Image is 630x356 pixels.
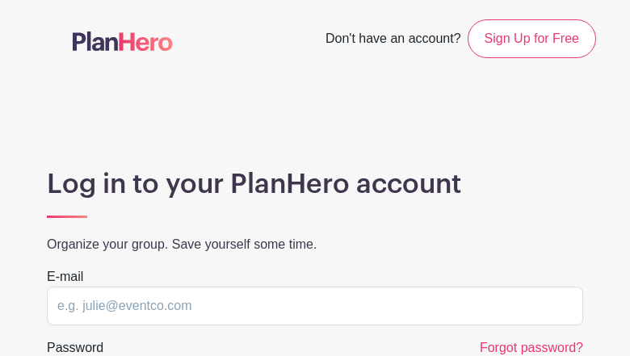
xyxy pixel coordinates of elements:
input: e.g. julie@eventco.com [47,287,583,325]
p: Organize your group. Save yourself some time. [47,235,583,254]
a: Sign Up for Free [468,19,596,58]
a: Forgot password? [480,341,583,354]
img: logo-507f7623f17ff9eddc593b1ce0a138ce2505c220e1c5a4e2b4648c50719b7d32.svg [73,31,173,51]
label: E-mail [47,267,83,287]
span: Don't have an account? [325,23,461,58]
h1: Log in to your PlanHero account [47,168,583,200]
